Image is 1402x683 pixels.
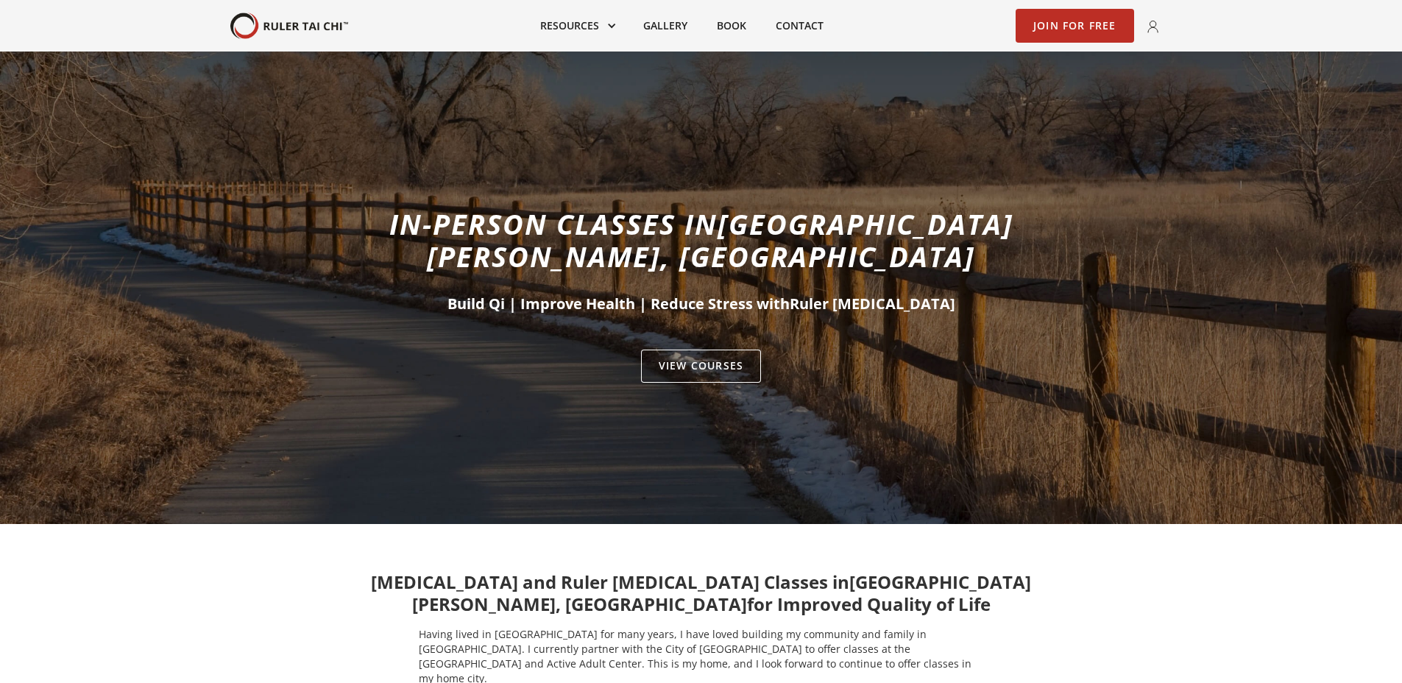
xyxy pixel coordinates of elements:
a: Book [702,10,761,42]
span: [GEOGRAPHIC_DATA][PERSON_NAME], [GEOGRAPHIC_DATA] [412,570,1032,616]
img: Your Brand Name [230,13,348,40]
span: Ruler [MEDICAL_DATA] [790,294,955,314]
a: Contact [761,10,838,42]
a: home [230,13,348,40]
h3: [MEDICAL_DATA] and Ruler [MEDICAL_DATA] Classes in for Improved Quality of Life [325,571,1078,615]
a: VIEW Courses [641,350,761,383]
h1: In-person classes in [357,208,1046,272]
a: Join for Free [1016,9,1134,43]
div: Resources [525,10,629,42]
a: Gallery [629,10,702,42]
h2: Build Qi | Improve Health | Reduce Stress with [357,294,1046,314]
span: [GEOGRAPHIC_DATA][PERSON_NAME], [GEOGRAPHIC_DATA] [427,205,1013,275]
